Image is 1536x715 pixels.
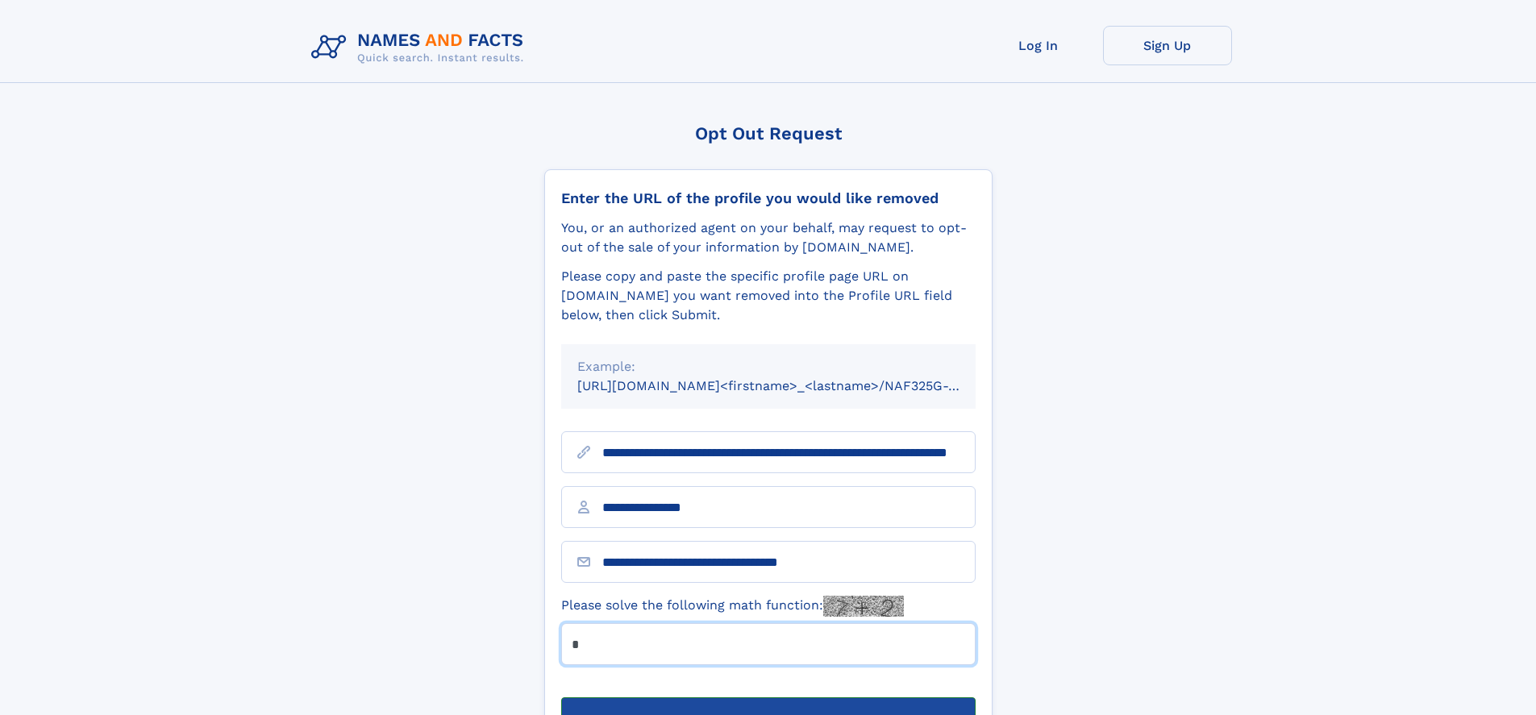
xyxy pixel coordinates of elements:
[577,378,1006,393] small: [URL][DOMAIN_NAME]<firstname>_<lastname>/NAF325G-xxxxxxxx
[544,123,993,143] div: Opt Out Request
[561,596,904,617] label: Please solve the following math function:
[561,267,976,325] div: Please copy and paste the specific profile page URL on [DOMAIN_NAME] you want removed into the Pr...
[974,26,1103,65] a: Log In
[305,26,537,69] img: Logo Names and Facts
[561,189,976,207] div: Enter the URL of the profile you would like removed
[577,357,959,376] div: Example:
[1103,26,1232,65] a: Sign Up
[561,218,976,257] div: You, or an authorized agent on your behalf, may request to opt-out of the sale of your informatio...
